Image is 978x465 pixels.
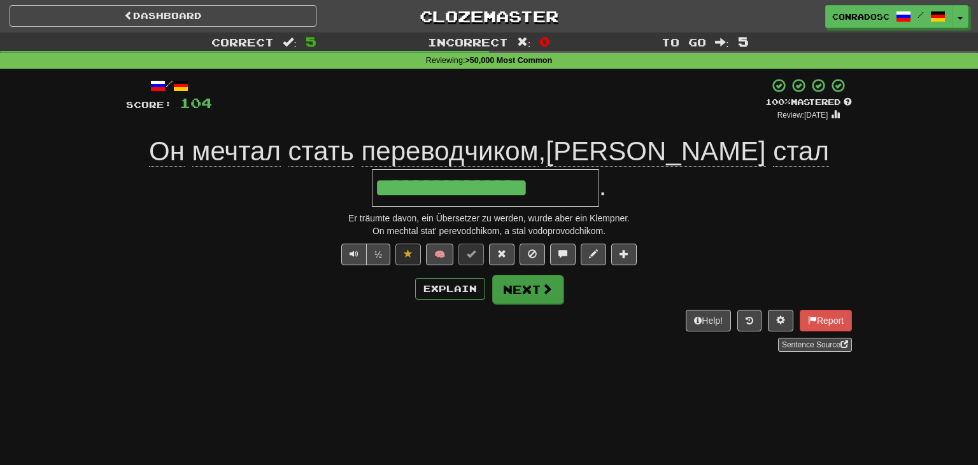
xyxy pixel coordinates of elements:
strong: >50,000 Most Common [465,56,552,65]
span: стать [288,136,354,167]
button: ½ [366,244,390,265]
button: Unfavorite sentence (alt+f) [395,244,421,265]
button: Add to collection (alt+a) [611,244,637,265]
span: [PERSON_NAME] [546,136,765,167]
div: On mechtal stat' perevodchikom, a stal vodoprovodchikom. [126,225,852,237]
button: Round history (alt+y) [737,310,762,331]
div: Text-to-speech controls [339,244,390,265]
button: Help! [686,310,731,331]
button: Play sentence audio (ctl+space) [341,244,367,265]
div: Er träumte davon, ein Übersetzer zu werden, wurde aber ein Klempner. [126,212,852,225]
span: 104 [180,95,212,111]
span: Он [149,136,185,167]
span: стал [773,136,829,167]
button: Set this sentence to 100% Mastered (alt+m) [458,244,484,265]
span: : [517,37,531,48]
span: / [918,10,924,19]
span: 100 % [765,97,791,107]
div: Mastered [765,97,852,108]
a: Dashboard [10,5,316,27]
span: 5 [306,34,316,49]
button: 🧠 [426,244,453,265]
span: : [283,37,297,48]
a: Clozemaster [336,5,642,27]
span: Score: [126,99,172,110]
a: Sentence Source [778,338,852,352]
button: Edit sentence (alt+d) [581,244,606,265]
div: / [126,78,212,94]
a: conradosc / [825,5,953,28]
span: Correct [211,36,274,48]
span: : [715,37,729,48]
span: 5 [738,34,749,49]
small: Review: [DATE] [777,111,828,120]
span: To go [662,36,706,48]
span: 0 [539,34,550,49]
button: Reset to 0% Mastered (alt+r) [489,244,514,265]
span: Incorrect [428,36,508,48]
button: Report [800,310,852,331]
button: Next [492,275,563,304]
span: мечтал [192,136,281,167]
button: Explain [415,278,485,300]
span: переводчиком [362,136,539,167]
span: . [599,171,607,201]
span: conradosc [832,11,889,22]
button: Ignore sentence (alt+i) [520,244,545,265]
span: , [149,136,829,167]
button: Discuss sentence (alt+u) [550,244,576,265]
